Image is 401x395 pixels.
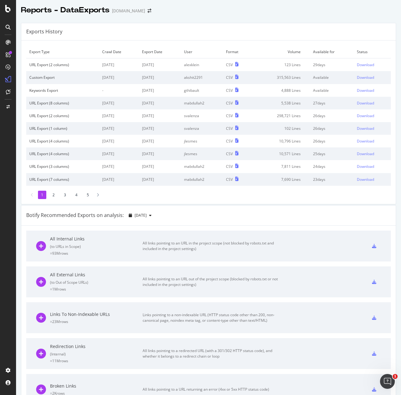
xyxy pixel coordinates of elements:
td: 7,811 Lines [253,160,310,173]
td: [DATE] [99,173,139,186]
div: URL Export (8 columns) [29,100,96,106]
div: URL Export (1 column) [29,126,96,131]
div: All links pointing to a URL returning an error (4xx or 5xx HTTP status code) [143,387,282,392]
div: Download [357,100,374,106]
td: 10,796 Lines [253,135,310,147]
td: [DATE] [139,173,181,186]
div: Links To Non-Indexable URLs [50,311,143,317]
td: 123 Lines [253,58,310,71]
td: 315,563 Lines [253,71,310,84]
div: = 93M rows [50,251,143,256]
td: [DATE] [99,71,139,84]
li: 1 [38,191,46,199]
button: [DATE] [126,210,154,220]
a: Download [357,113,388,118]
td: mabdullah2 [181,97,223,109]
div: = 23M rows [50,319,143,324]
div: CSV [226,88,233,93]
td: 26 days [310,135,354,147]
div: CSV [226,151,233,156]
div: ( to Out of Scope URLs ) [50,280,143,285]
div: Keywords Export [29,88,96,93]
span: 1 [393,374,398,379]
td: mabdullah2 [181,173,223,186]
td: [DATE] [139,147,181,160]
div: CSV [226,113,233,118]
td: [DATE] [139,71,181,84]
div: All links pointing to a redirected URL (with a 301/302 HTTP status code), and whether it belongs ... [143,348,282,359]
td: jlesmes [181,135,223,147]
div: CSV [226,75,233,80]
td: [DATE] [139,122,181,135]
td: 10,571 Lines [253,147,310,160]
div: Exports History [26,28,62,35]
div: CSV [226,62,233,67]
div: arrow-right-arrow-left [148,9,151,13]
a: Download [357,126,388,131]
div: Download [357,164,374,169]
div: Broken Links [50,383,143,389]
div: URL Export (3 columns) [29,164,96,169]
div: All links pointing to an URL out of the project scope (blocked by robots.txt or not included in t... [143,276,282,287]
div: Download [357,62,374,67]
div: ( Internal ) [50,351,143,357]
div: CSV [226,126,233,131]
td: [DATE] [99,122,139,135]
div: URL Export (7 columns) [29,177,96,182]
a: Download [357,62,388,67]
td: Crawl Date [99,45,139,58]
div: = 11M rows [50,358,143,363]
td: svalenza [181,109,223,122]
div: CSV [226,100,233,106]
td: [DATE] [139,109,181,122]
div: Links pointing to a non-indexable URL (HTTP status code other than 200, non-canonical page, noind... [143,312,282,323]
td: alexklein [181,58,223,71]
td: [DATE] [139,84,181,97]
td: Available for [310,45,354,58]
td: 298,721 Lines [253,109,310,122]
a: Download [357,151,388,156]
td: [DATE] [99,147,139,160]
td: [DATE] [99,160,139,173]
td: 24 days [310,160,354,173]
div: Download [357,88,374,93]
div: [DOMAIN_NAME] [112,8,145,14]
a: Download [357,164,388,169]
td: 26 days [310,109,354,122]
div: URL Export (4 columns) [29,151,96,156]
div: All Internal Links [50,236,143,242]
div: csv-export [372,351,376,356]
div: Available [313,75,351,80]
td: [DATE] [99,135,139,147]
td: gthibault [181,84,223,97]
div: All External Links [50,272,143,278]
td: 102 Lines [253,122,310,135]
div: csv-export [372,387,376,392]
div: csv-export [372,280,376,284]
td: akshit2291 [181,71,223,84]
a: Download [357,75,388,80]
div: Download [357,151,374,156]
td: Format [223,45,253,58]
td: 7,690 Lines [253,173,310,186]
li: 2 [49,191,58,199]
div: csv-export [372,316,376,320]
td: 4,888 Lines [253,84,310,97]
div: csv-export [372,244,376,248]
div: Custom Export [29,75,96,80]
td: [DATE] [139,135,181,147]
td: [DATE] [139,58,181,71]
a: Download [357,88,388,93]
div: CSV [226,177,233,182]
div: Download [357,177,374,182]
td: - [99,84,139,97]
td: jlesmes [181,147,223,160]
div: URL Export (2 columns) [29,62,96,67]
td: [DATE] [139,160,181,173]
div: = 1M rows [50,287,143,292]
td: 26 days [310,122,354,135]
div: Download [357,138,374,144]
div: CSV [226,138,233,144]
li: 3 [61,191,69,199]
div: Available [313,88,351,93]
